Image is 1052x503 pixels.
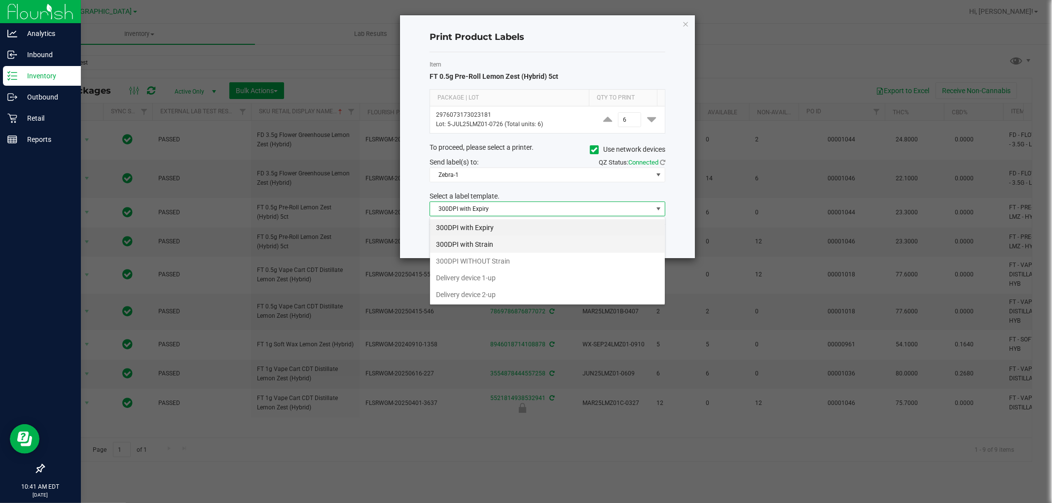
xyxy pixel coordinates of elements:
p: Retail [17,112,76,124]
li: Delivery device 2-up [430,286,665,303]
p: [DATE] [4,491,76,499]
inline-svg: Retail [7,113,17,123]
li: 300DPI with Strain [430,236,665,253]
p: Analytics [17,28,76,39]
span: Send label(s) to: [430,158,478,166]
p: Lot: 5-JUL25LMZ01-0726 (Total units: 6) [436,120,588,129]
h4: Print Product Labels [430,31,665,44]
iframe: Resource center [10,424,39,454]
div: To proceed, please select a printer. [422,142,673,157]
li: 300DPI with Expiry [430,219,665,236]
p: Inventory [17,70,76,82]
p: Outbound [17,91,76,103]
span: Zebra-1 [430,168,653,182]
inline-svg: Reports [7,134,17,144]
th: Qty to Print [589,90,657,106]
label: Item [430,60,665,69]
span: 300DPI with Expiry [430,202,653,216]
p: 10:41 AM EDT [4,482,76,491]
li: 300DPI WITHOUT Strain [430,253,665,269]
span: FT 0.5g Pre-Roll Lemon Zest (Hybrid) 5ct [430,72,558,80]
inline-svg: Analytics [7,29,17,38]
p: Inbound [17,49,76,61]
span: Connected [628,159,658,166]
span: QZ Status: [599,159,665,166]
label: Use network devices [590,144,665,155]
th: Package | Lot [430,90,589,106]
inline-svg: Inventory [7,71,17,81]
p: Reports [17,134,76,145]
p: 2976073173023181 [436,110,588,120]
inline-svg: Outbound [7,92,17,102]
inline-svg: Inbound [7,50,17,60]
div: Select a label template. [422,191,673,201]
li: Delivery device 1-up [430,269,665,286]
